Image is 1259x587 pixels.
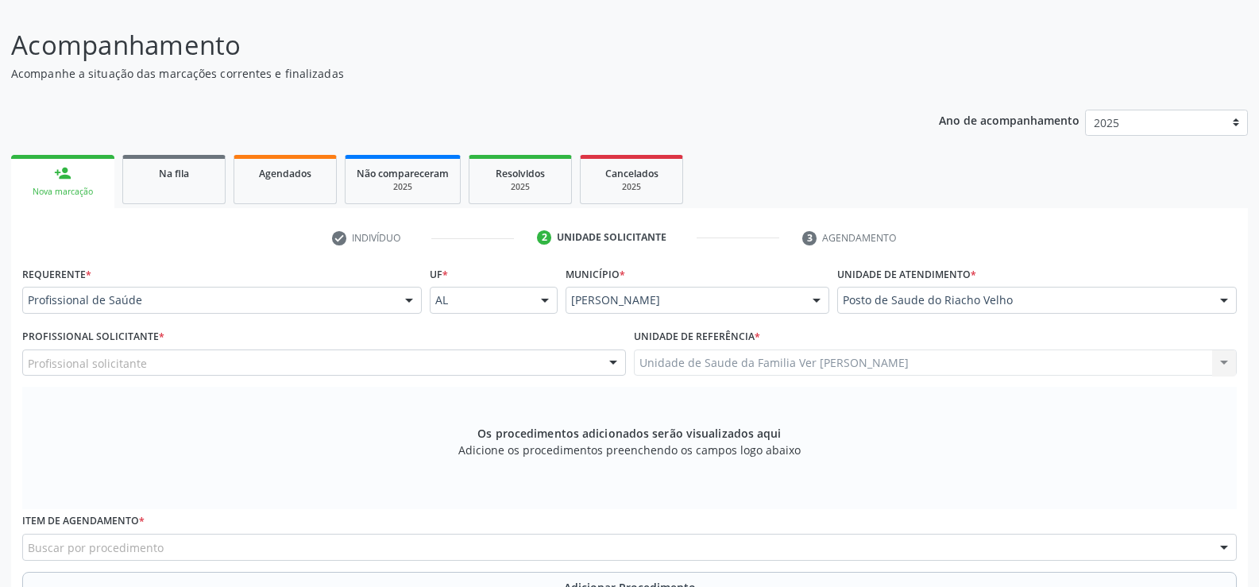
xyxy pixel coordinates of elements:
label: Item de agendamento [22,509,145,534]
div: Unidade solicitante [557,230,666,245]
label: Requerente [22,262,91,287]
div: person_add [54,164,71,182]
span: Profissional de Saúde [28,292,389,308]
div: 2 [537,230,551,245]
span: AL [435,292,525,308]
p: Acompanhamento [11,25,877,65]
p: Ano de acompanhamento [939,110,1079,129]
span: Na fila [159,167,189,180]
label: Unidade de referência [634,325,760,349]
span: Os procedimentos adicionados serão visualizados aqui [477,425,781,442]
span: Não compareceram [357,167,449,180]
span: Agendados [259,167,311,180]
div: Nova marcação [22,186,103,198]
div: 2025 [481,181,560,193]
label: Unidade de atendimento [837,262,976,287]
span: Resolvidos [496,167,545,180]
span: Adicione os procedimentos preenchendo os campos logo abaixo [458,442,801,458]
span: Buscar por procedimento [28,539,164,556]
label: Município [566,262,625,287]
label: Profissional Solicitante [22,325,164,349]
span: Profissional solicitante [28,355,147,372]
span: Cancelados [605,167,658,180]
div: 2025 [592,181,671,193]
div: 2025 [357,181,449,193]
label: UF [430,262,448,287]
p: Acompanhe a situação das marcações correntes e finalizadas [11,65,877,82]
span: Posto de Saude do Riacho Velho [843,292,1204,308]
span: [PERSON_NAME] [571,292,797,308]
